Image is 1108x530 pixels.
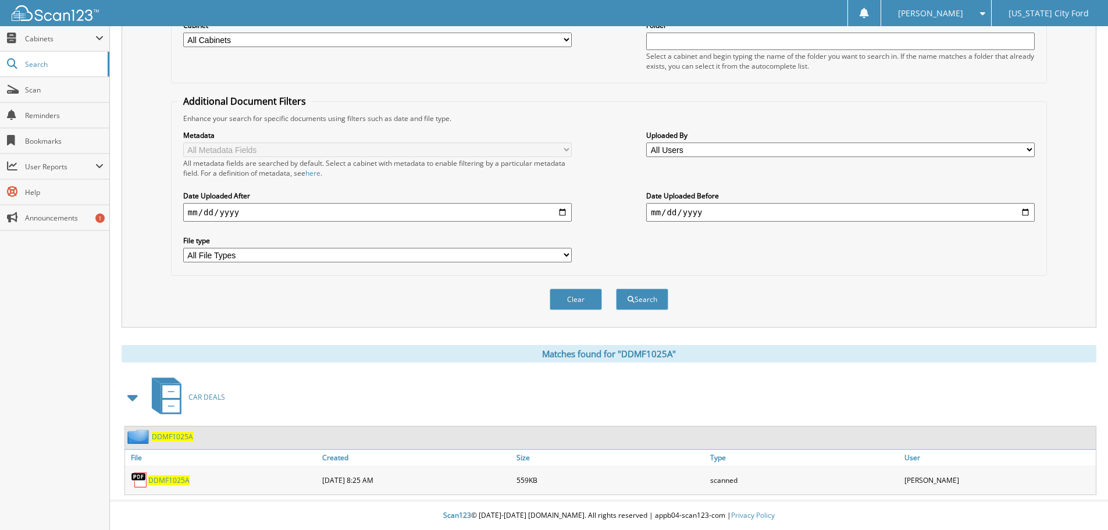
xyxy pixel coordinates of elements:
a: Created [319,450,514,465]
input: end [646,203,1035,222]
a: Size [514,450,708,465]
img: PDF.png [131,471,148,489]
a: Privacy Policy [731,510,775,520]
span: Cabinets [25,34,95,44]
input: start [183,203,572,222]
span: User Reports [25,162,95,172]
img: scan123-logo-white.svg [12,5,99,21]
a: CAR DEALS [145,374,225,420]
span: [PERSON_NAME] [898,10,963,17]
a: Type [707,450,902,465]
div: [DATE] 8:25 AM [319,468,514,492]
a: here [305,168,320,178]
a: DDMF1025A [148,475,190,485]
label: Date Uploaded After [183,191,572,201]
div: 559KB [514,468,708,492]
span: Help [25,187,104,197]
span: CAR DEALS [188,392,225,402]
span: Announcements [25,213,104,223]
span: [US_STATE] City Ford [1009,10,1089,17]
label: Date Uploaded Before [646,191,1035,201]
legend: Additional Document Filters [177,95,312,108]
label: Metadata [183,130,572,140]
span: Bookmarks [25,136,104,146]
span: Search [25,59,102,69]
div: 1 [95,214,105,223]
div: Matches found for "DDMF1025A" [122,345,1096,362]
a: User [902,450,1096,465]
div: scanned [707,468,902,492]
span: Reminders [25,111,104,120]
img: folder2.png [127,429,152,444]
button: Clear [550,289,602,310]
label: File type [183,236,572,246]
div: Enhance your search for specific documents using filters such as date and file type. [177,113,1041,123]
a: File [125,450,319,465]
span: Scan [25,85,104,95]
div: All metadata fields are searched by default. Select a cabinet with metadata to enable filtering b... [183,158,572,178]
div: Select a cabinet and begin typing the name of the folder you want to search in. If the name match... [646,51,1035,71]
a: DDMF1025A [152,432,193,442]
label: Uploaded By [646,130,1035,140]
span: Scan123 [443,510,471,520]
div: © [DATE]-[DATE] [DOMAIN_NAME]. All rights reserved | appb04-scan123-com | [110,501,1108,530]
div: [PERSON_NAME] [902,468,1096,492]
button: Search [616,289,668,310]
